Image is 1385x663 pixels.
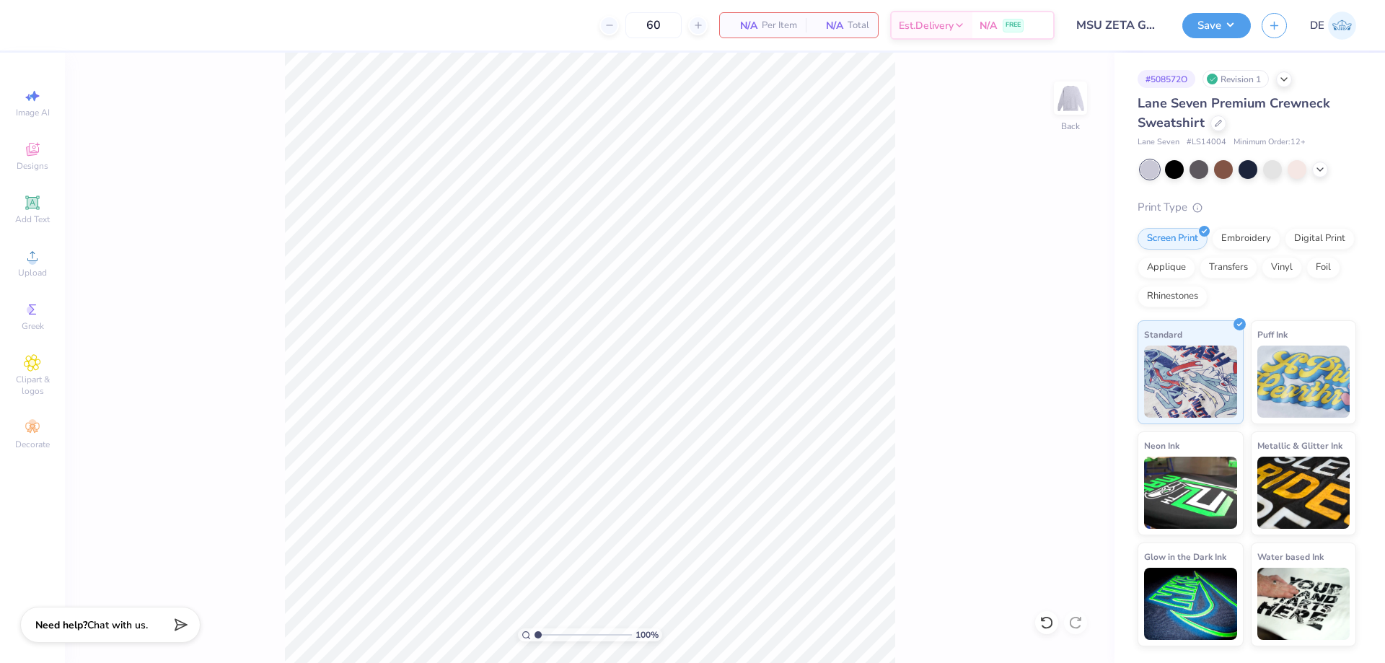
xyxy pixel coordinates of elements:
div: Transfers [1200,257,1257,278]
img: Back [1056,84,1085,113]
button: Save [1182,13,1251,38]
span: 100 % [636,628,659,641]
img: Djian Evardoni [1328,12,1356,40]
span: # LS14004 [1187,136,1226,149]
span: Greek [22,320,44,332]
div: Digital Print [1285,228,1355,250]
span: Standard [1144,327,1182,342]
div: # 508572O [1138,70,1195,88]
img: Neon Ink [1144,457,1237,529]
div: Back [1061,120,1080,133]
span: FREE [1006,20,1021,30]
div: Foil [1306,257,1340,278]
span: Neon Ink [1144,438,1179,453]
input: Untitled Design [1065,11,1171,40]
span: Per Item [762,18,797,33]
span: Clipart & logos [7,374,58,397]
div: Applique [1138,257,1195,278]
span: Minimum Order: 12 + [1234,136,1306,149]
div: Rhinestones [1138,286,1208,307]
img: Water based Ink [1257,568,1350,640]
span: Est. Delivery [899,18,954,33]
span: Puff Ink [1257,327,1288,342]
input: – – [625,12,682,38]
div: Embroidery [1212,228,1280,250]
span: N/A [980,18,997,33]
span: Add Text [15,214,50,225]
span: N/A [814,18,843,33]
span: Decorate [15,439,50,450]
div: Vinyl [1262,257,1302,278]
div: Screen Print [1138,228,1208,250]
span: Water based Ink [1257,549,1324,564]
span: Total [848,18,869,33]
span: Chat with us. [87,618,148,632]
span: Glow in the Dark Ink [1144,549,1226,564]
img: Standard [1144,346,1237,418]
div: Print Type [1138,199,1356,216]
span: Lane Seven Premium Crewneck Sweatshirt [1138,95,1330,131]
span: Lane Seven [1138,136,1179,149]
strong: Need help? [35,618,87,632]
span: Image AI [16,107,50,118]
div: Revision 1 [1202,70,1269,88]
span: Designs [17,160,48,172]
span: DE [1310,17,1324,34]
a: DE [1310,12,1356,40]
span: Upload [18,267,47,278]
img: Puff Ink [1257,346,1350,418]
span: N/A [729,18,757,33]
span: Metallic & Glitter Ink [1257,438,1342,453]
img: Glow in the Dark Ink [1144,568,1237,640]
img: Metallic & Glitter Ink [1257,457,1350,529]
